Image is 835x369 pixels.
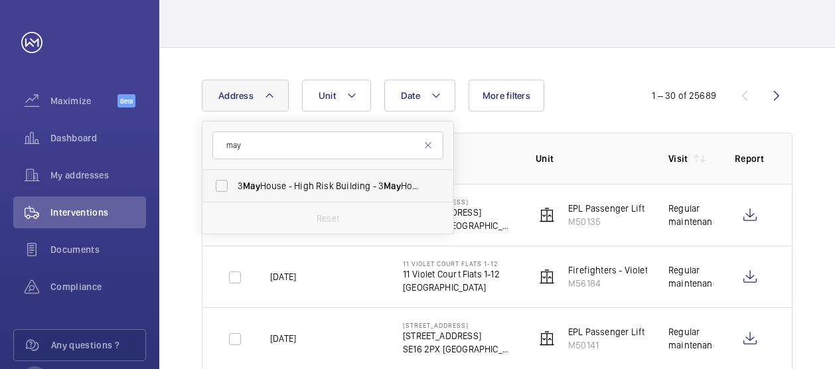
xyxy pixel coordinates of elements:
span: Compliance [50,280,146,293]
button: Address [202,80,289,111]
span: Maximize [50,94,117,108]
button: Unit [302,80,371,111]
span: My addresses [50,169,146,182]
p: [DATE] [270,270,296,283]
img: elevator.svg [539,331,555,346]
p: [GEOGRAPHIC_DATA] [403,281,500,294]
p: [STREET_ADDRESS] [403,329,514,342]
button: Date [384,80,455,111]
p: M50141 [568,338,645,352]
div: Regular maintenance [668,202,714,228]
span: Address [218,90,254,101]
span: Unit [319,90,336,101]
span: May [384,181,401,191]
p: Reset [317,212,339,225]
p: [STREET_ADDRESS] [403,206,514,219]
span: Beta [117,94,135,108]
img: elevator.svg [539,269,555,285]
p: Report [735,152,765,165]
span: 3 House - High Risk Building - 3 House, [GEOGRAPHIC_DATA] E3 2ZF [238,179,420,192]
p: Address [403,152,514,165]
span: Dashboard [50,131,146,145]
p: 11 Violet Court Flats 1-12 [403,259,500,267]
span: Documents [50,243,146,256]
button: More filters [469,80,544,111]
p: [DATE] [270,332,296,345]
div: 1 – 30 of 25689 [652,89,716,102]
p: Unit [536,152,647,165]
p: Firefighters - Violet Court Flats 1-12 [568,263,712,277]
span: More filters [483,90,530,101]
span: Any questions ? [51,338,145,352]
span: Date [401,90,420,101]
p: M56184 [568,277,712,290]
p: SE16 2RP [GEOGRAPHIC_DATA] [403,219,514,232]
p: EPL Passenger Lift [568,325,645,338]
p: Visit [668,152,688,165]
p: EPL Passenger Lift [568,202,645,215]
span: May [243,181,260,191]
p: 11 Violet Court Flats 1-12 [403,267,500,281]
p: [STREET_ADDRESS] [403,321,514,329]
p: [STREET_ADDRESS] [403,198,514,206]
p: SE16 2PX [GEOGRAPHIC_DATA] [403,342,514,356]
input: Search by address [212,131,443,159]
img: elevator.svg [539,207,555,223]
p: M50135 [568,215,645,228]
div: Regular maintenance [668,325,714,352]
span: Interventions [50,206,146,219]
div: Regular maintenance [668,263,714,290]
